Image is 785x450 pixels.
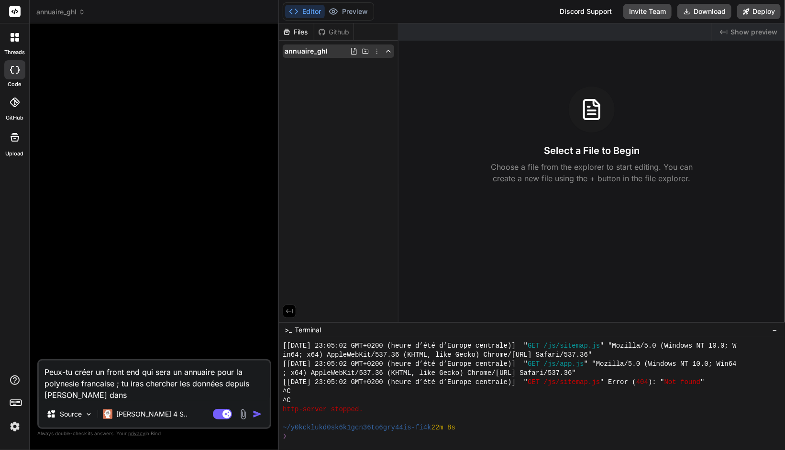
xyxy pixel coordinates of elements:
img: settings [7,418,23,435]
span: 22m 8s [431,423,455,432]
img: icon [253,409,262,419]
span: [[DATE] 23:05:02 GMT+0200 (heure d’été d’Europe centrale)] " [283,378,528,387]
p: Choose a file from the explorer to start editing. You can create a new file using the + button in... [485,161,699,184]
span: ~/y0kcklukd0sk6k1gcn36to6gry44is-fi4k [283,423,431,432]
span: /js/sitemap.js [544,341,600,351]
span: " Error ( [600,378,636,387]
span: >_ [285,325,292,335]
span: Terminal [295,325,321,335]
label: GitHub [6,114,23,122]
img: Pick Models [85,410,93,418]
button: Invite Team [623,4,672,19]
img: attachment [238,409,249,420]
span: in64; x64) AppleWebKit/537.36 (KHTML, like Gecko) Chrome/[URL] Safari/537.36" [283,351,592,360]
span: [[DATE] 23:05:02 GMT+0200 (heure d’été d’Europe centrale)] " [283,360,528,369]
span: " "Mozilla/5.0 (Windows NT 10.0; W [600,341,737,351]
button: Download [677,4,731,19]
button: Preview [325,5,372,18]
span: ^C [283,396,291,405]
span: /js/app.js [544,360,584,369]
span: ^C [283,387,291,396]
span: GET [528,341,540,351]
span: 404 [636,378,648,387]
p: [PERSON_NAME] 4 S.. [116,409,188,419]
label: threads [4,48,25,56]
label: Upload [6,150,24,158]
button: Editor [285,5,325,18]
img: Claude 4 Sonnet [103,409,112,419]
textarea: Peux-tu créer un front end qui sera un annuaire pour la polynesie francaise ; tu iras chercher le... [39,361,270,401]
div: Github [314,27,354,37]
h3: Select a File to Begin [544,144,640,157]
div: Discord Support [554,4,618,19]
span: ❯ [283,432,287,441]
span: GET [528,360,540,369]
span: Show preview [730,27,777,37]
button: − [770,322,779,338]
span: http-server stopped. [283,405,363,414]
span: privacy [128,430,145,436]
p: Always double-check its answers. Your in Bind [37,429,271,438]
span: ; x64) AppleWebKit/537.36 (KHTML, like Gecko) Chrome/[URL] Safari/537.36" [283,369,576,378]
span: /js/sitemap.js [544,378,600,387]
span: " [700,378,704,387]
span: annuaire_ghl [36,7,85,17]
div: Files [279,27,314,37]
p: Source [60,409,82,419]
span: − [772,325,777,335]
label: code [8,80,22,88]
span: annuaire_ghl [285,46,328,56]
span: GET [528,378,540,387]
span: " "Mozilla/5.0 (Windows NT 10.0; Win64 [584,360,737,369]
span: [[DATE] 23:05:02 GMT+0200 (heure d’été d’Europe centrale)] " [283,341,528,351]
button: Deploy [737,4,781,19]
span: ): " [648,378,664,387]
span: Not found [664,378,701,387]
